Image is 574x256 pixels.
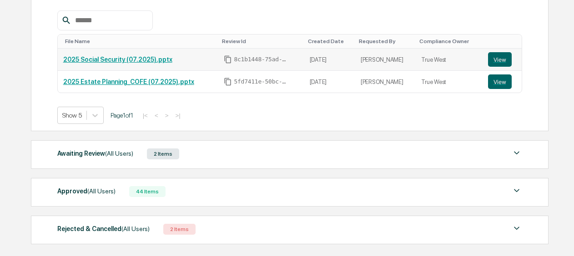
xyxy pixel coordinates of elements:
span: Copy Id [224,55,232,64]
td: [DATE] [304,49,355,71]
button: View [488,52,512,67]
div: Rejected & Cancelled [57,223,150,235]
span: (All Users) [105,150,133,157]
div: Toggle SortBy [222,38,300,44]
span: 5fd7411e-50bc-44b4-86ff-f9c3d0cc4174 [234,78,288,85]
img: caret [511,148,522,158]
a: 2025 Estate Planning_COFE (07.2025).pptx [63,78,194,85]
td: [DATE] [304,71,355,93]
img: caret [511,185,522,196]
span: Pylon [91,50,110,57]
button: < [152,112,161,119]
div: Toggle SortBy [308,38,352,44]
div: 44 Items [129,186,166,197]
div: Approved [57,185,116,197]
td: [PERSON_NAME] [355,49,416,71]
div: Toggle SortBy [65,38,215,44]
button: > [162,112,171,119]
span: Page 1 of 1 [111,112,133,119]
td: [PERSON_NAME] [355,71,416,93]
div: 2 Items [163,224,196,235]
span: Copy Id [224,78,232,86]
a: 2025 Social Security (07.2025).pptx [63,56,172,63]
button: View [488,74,512,89]
a: Powered byPylon [64,49,110,57]
span: (All Users) [87,187,116,195]
div: Toggle SortBy [490,38,518,44]
td: True West [416,49,482,71]
img: caret [511,223,522,234]
div: Toggle SortBy [359,38,412,44]
a: View [488,74,516,89]
div: Toggle SortBy [419,38,478,44]
td: True West [416,71,482,93]
div: Awaiting Review [57,148,133,159]
div: 2 Items [147,148,179,159]
button: >| [172,112,183,119]
span: (All Users) [121,225,150,232]
a: View [488,52,516,67]
button: |< [140,112,151,119]
span: 8c1b1448-75ad-4f2e-8dce-ddab5f8396ec [234,56,288,63]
